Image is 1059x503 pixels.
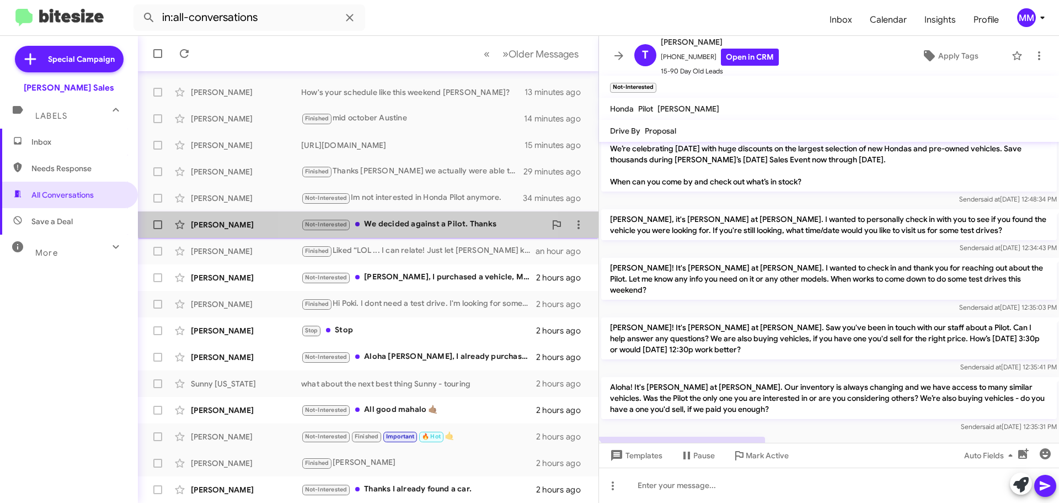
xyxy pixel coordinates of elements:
[191,378,301,389] div: Sunny [US_STATE]
[35,248,58,258] span: More
[525,140,590,151] div: 15 minutes ago
[645,126,676,136] span: Proposal
[191,431,301,442] div: [PERSON_NAME]
[657,104,719,114] span: [PERSON_NAME]
[191,140,301,151] div: [PERSON_NAME]
[955,446,1026,465] button: Auto Fields
[536,272,590,283] div: 2 hours ago
[305,168,329,175] span: Finished
[610,126,640,136] span: Drive By
[477,43,496,65] button: Previous
[191,325,301,336] div: [PERSON_NAME]
[599,446,671,465] button: Templates
[661,66,779,77] span: 15-90 Day Old Leads
[724,446,798,465] button: Mark Active
[960,363,1057,371] span: Sender [DATE] 12:35:41 PM
[661,49,779,66] span: [PHONE_NUMBER]
[821,4,861,36] a: Inbox
[536,299,590,310] div: 2 hours ago
[861,4,916,36] span: Calendar
[133,4,365,31] input: Search
[601,117,1057,192] p: Hi [PERSON_NAME] it's [PERSON_NAME], Manager at [PERSON_NAME]. Thanks again for reaching out abou...
[601,209,1057,240] p: [PERSON_NAME], it's [PERSON_NAME] at [PERSON_NAME]. I wanted to personally check in with you to s...
[301,165,523,178] div: Thanks [PERSON_NAME] we actually were able to figure out a different car
[305,327,318,334] span: Stop
[305,247,329,255] span: Finished
[961,422,1057,431] span: Sender [DATE] 12:35:31 PM
[305,353,347,361] span: Not-Interested
[981,303,1000,311] span: said at
[661,35,779,49] span: [PERSON_NAME]
[523,166,590,177] div: 29 minutes ago
[305,274,347,281] span: Not-Interested
[981,243,1001,252] span: said at
[610,104,634,114] span: Honda
[536,246,590,257] div: an hour ago
[938,46,978,66] span: Apply Tags
[959,195,1057,203] span: Sender [DATE] 12:48:34 PM
[305,406,347,414] span: Not-Interested
[301,324,536,337] div: Stop
[502,47,509,61] span: »
[31,216,73,227] span: Save a Deal
[15,46,124,72] a: Special Campaign
[191,299,301,310] div: [PERSON_NAME]
[305,115,329,122] span: Finished
[536,325,590,336] div: 2 hours ago
[191,219,301,230] div: [PERSON_NAME]
[48,54,115,65] span: Special Campaign
[24,82,114,93] div: [PERSON_NAME] Sales
[305,459,329,467] span: Finished
[982,363,1001,371] span: said at
[301,271,536,284] div: [PERSON_NAME], I purchased a vehicle, Mahalo
[523,193,590,204] div: 34 minutes ago
[305,194,347,202] span: Not-Interested
[964,446,1017,465] span: Auto Fields
[191,272,301,283] div: [PERSON_NAME]
[982,422,1002,431] span: said at
[301,430,536,443] div: 🤙
[536,484,590,495] div: 2 hours ago
[301,192,523,204] div: Im not interested in Honda Pilot anymore.
[386,433,415,440] span: Important
[536,352,590,363] div: 2 hours ago
[601,377,1057,419] p: Aloha! It's [PERSON_NAME] at [PERSON_NAME]. Our inventory is always changing and we have access t...
[191,113,301,124] div: [PERSON_NAME]
[355,433,379,440] span: Finished
[301,378,536,389] div: what about the next best thing Sunny - touring
[191,166,301,177] div: [PERSON_NAME]
[536,431,590,442] div: 2 hours ago
[301,218,545,231] div: We decided against a Pilot. Thanks
[610,83,656,93] small: Not-Interested
[1017,8,1036,27] div: MM
[693,446,715,465] span: Pause
[191,87,301,98] div: [PERSON_NAME]
[478,43,585,65] nav: Page navigation example
[305,433,347,440] span: Not-Interested
[31,136,125,147] span: Inbox
[301,483,536,496] div: Thanks I already found a car.
[305,221,347,228] span: Not-Interested
[191,352,301,363] div: [PERSON_NAME]
[525,87,590,98] div: 13 minutes ago
[422,433,441,440] span: 🔥 Hot
[916,4,965,36] a: Insights
[536,405,590,416] div: 2 hours ago
[601,437,765,457] p: Im not interested in Honda Pilot anymore.
[960,243,1057,252] span: Sender [DATE] 12:34:43 PM
[536,458,590,469] div: 2 hours ago
[305,300,329,308] span: Finished
[638,104,653,114] span: Pilot
[981,195,1000,203] span: said at
[959,303,1057,311] span: Sender [DATE] 12:35:03 PM
[671,446,724,465] button: Pause
[301,140,525,151] div: [URL][DOMAIN_NAME]
[301,351,536,363] div: Aloha [PERSON_NAME], I already purchased a vehicle at [PERSON_NAME] Nissan. Thank you.
[191,458,301,469] div: [PERSON_NAME]
[191,246,301,257] div: [PERSON_NAME]
[601,258,1057,300] p: [PERSON_NAME]! It's [PERSON_NAME] at [PERSON_NAME]. I wanted to check in and thank you for reachi...
[301,298,536,310] div: Hi Poki. I dont need a test drive. I'm looking for something specific but also price. I got bette...
[965,4,1008,36] a: Profile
